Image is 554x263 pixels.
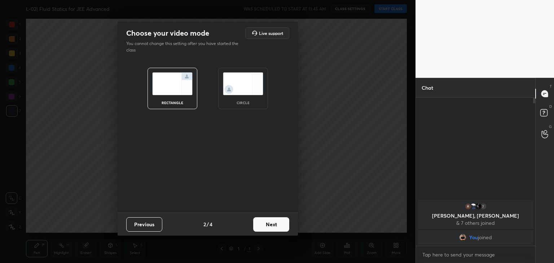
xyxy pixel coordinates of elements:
p: T [550,84,552,89]
img: f17899f42ccd45fd86fb4bd8026a40b0.jpg [459,234,466,241]
h4: 4 [210,220,212,228]
div: 7 [480,203,487,210]
img: 4b9450a7b8b3460c85d8a1959f1f206c.jpg [475,203,482,210]
button: Previous [126,217,162,232]
div: grid [416,199,535,246]
h2: Choose your video mode [126,28,209,38]
button: Next [253,217,289,232]
p: [PERSON_NAME], [PERSON_NAME] [422,213,529,219]
img: fc556717db1842db996e75096d6d15d9.jpg [470,203,477,210]
img: 3 [465,203,472,210]
img: normalScreenIcon.ae25ed63.svg [152,72,193,95]
img: circleScreenIcon.acc0effb.svg [223,72,263,95]
p: G [549,124,552,129]
h5: Live support [259,31,283,35]
p: You cannot change this setting after you have started the class [126,40,243,53]
h4: 2 [203,220,206,228]
p: Chat [416,78,439,97]
p: & 7 others joined [422,220,529,226]
span: You [469,235,478,240]
h4: / [207,220,209,228]
span: joined [478,235,492,240]
div: rectangle [158,101,187,104]
p: D [549,104,552,109]
div: circle [229,101,258,104]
